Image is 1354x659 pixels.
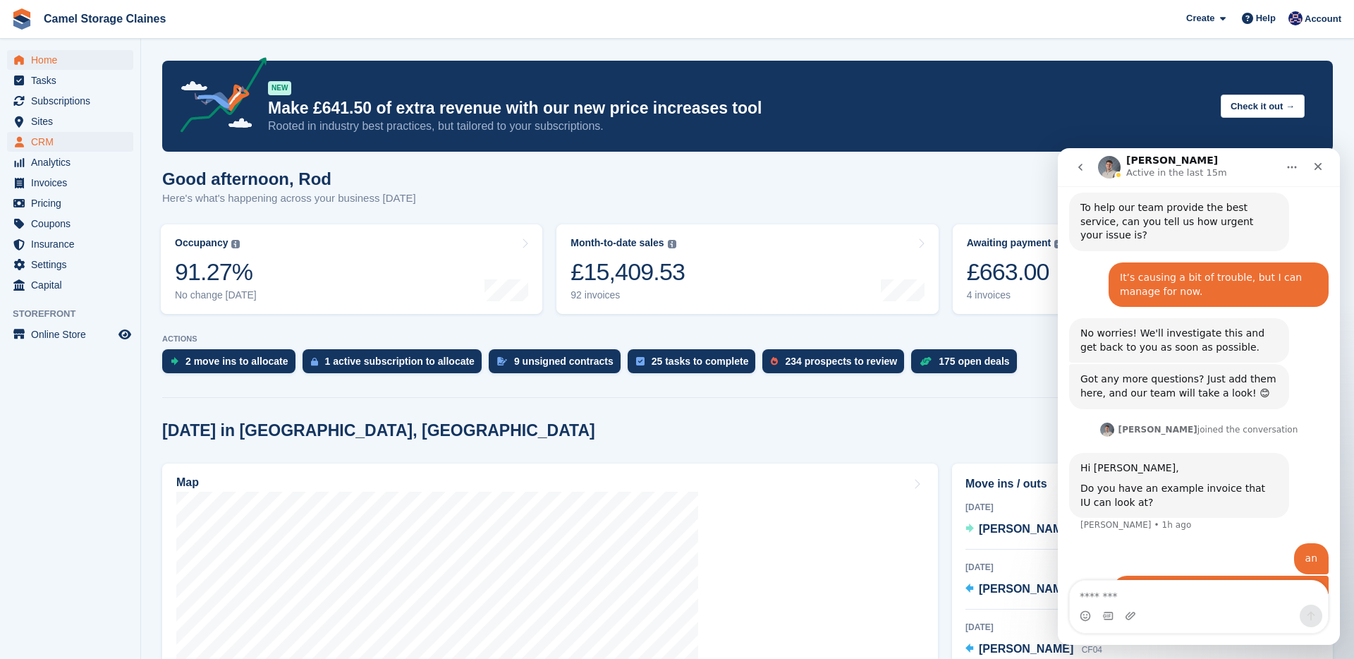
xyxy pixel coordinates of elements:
[13,307,140,321] span: Storefront
[175,237,228,249] div: Occupancy
[965,521,1108,539] a: [PERSON_NAME] DF34B
[311,357,318,366] img: active_subscription_to_allocate_icon-d502201f5373d7db506a760aba3b589e785aa758c864c3986d89f69b8ff3...
[489,349,628,380] a: 9 unsigned contracts
[7,50,133,70] a: menu
[771,357,778,365] img: prospect-51fa495bee0391a8d652442698ab0144808aea92771e9ea1ae160a38d050c398.svg
[967,289,1063,301] div: 4 invoices
[965,476,1319,492] h2: Move ins / outs
[497,357,507,365] img: contract_signature_icon-13c848040528278c33f63329250d36e43548de30e8caae1d1a13099fd9432cc5.svg
[571,258,685,286] div: £15,409.53
[965,641,1102,659] a: [PERSON_NAME] CF04
[1221,95,1305,118] button: Check it out →
[636,357,645,365] img: task-75834270c22a3079a89374b754ae025e5fb1db73e45f91037f5363f120a921f8.svg
[31,152,116,172] span: Analytics
[1305,12,1341,26] span: Account
[953,224,1334,314] a: Awaiting payment £663.00 4 invoices
[162,421,595,440] h2: [DATE] in [GEOGRAPHIC_DATA], [GEOGRAPHIC_DATA]
[939,356,1009,367] div: 175 open deals
[31,132,116,152] span: CRM
[268,119,1209,134] p: Rooted in industry best practices, but tailored to your subscriptions.
[911,349,1023,380] a: 175 open deals
[31,325,116,344] span: Online Store
[668,240,676,248] img: icon-info-grey-7440780725fd019a000dd9b08b2336e03edf1995a4989e88bcd33f0948082b44.svg
[920,356,932,366] img: deal-1b604bf984904fb50ccaf53a9ad4b4a5d6e5aea283cecdc64d6e3604feb123c2.svg
[7,91,133,111] a: menu
[31,234,116,254] span: Insurance
[571,237,664,249] div: Month-to-date sales
[185,356,288,367] div: 2 move ins to allocate
[31,50,116,70] span: Home
[7,255,133,274] a: menu
[31,173,116,193] span: Invoices
[1082,645,1102,655] span: CF04
[571,289,685,301] div: 92 invoices
[7,234,133,254] a: menu
[268,98,1209,119] p: Make £641.50 of extra revenue with our new price increases tool
[325,356,475,367] div: 1 active subscription to allocate
[31,91,116,111] span: Subscriptions
[979,583,1073,595] span: [PERSON_NAME]
[175,289,257,301] div: No change [DATE]
[162,191,416,207] p: Here's what's happening across your business [DATE]
[1256,11,1276,25] span: Help
[1054,240,1063,248] img: icon-info-grey-7440780725fd019a000dd9b08b2336e03edf1995a4989e88bcd33f0948082b44.svg
[1186,11,1214,25] span: Create
[7,132,133,152] a: menu
[161,224,542,314] a: Occupancy 91.27% No change [DATE]
[7,71,133,90] a: menu
[31,111,116,131] span: Sites
[7,152,133,172] a: menu
[162,169,416,188] h1: Good afternoon, Rod
[175,258,257,286] div: 91.27%
[169,57,267,138] img: price-adjustments-announcement-icon-8257ccfd72463d97f412b2fc003d46551f7dbcb40ab6d574587a9cd5c0d94...
[1288,11,1303,25] img: Rod
[7,193,133,213] a: menu
[31,193,116,213] span: Pricing
[1058,148,1340,645] iframe: Intercom live chat
[979,523,1073,535] span: [PERSON_NAME]
[162,349,303,380] a: 2 move ins to allocate
[967,237,1051,249] div: Awaiting payment
[7,275,133,295] a: menu
[965,501,1319,514] div: [DATE]
[231,240,240,248] img: icon-info-grey-7440780725fd019a000dd9b08b2336e03edf1995a4989e88bcd33f0948082b44.svg
[965,621,1319,634] div: [DATE]
[965,561,1319,574] div: [DATE]
[7,173,133,193] a: menu
[514,356,614,367] div: 9 unsigned contracts
[171,357,178,365] img: move_ins_to_allocate_icon-fdf77a2bb77ea45bf5b3d319d69a93e2d87916cf1d5bf7949dd705db3b84f3ca.svg
[762,349,911,380] a: 234 prospects to review
[176,476,199,489] h2: Map
[652,356,749,367] div: 25 tasks to complete
[31,255,116,274] span: Settings
[31,214,116,234] span: Coupons
[979,643,1073,655] span: [PERSON_NAME]
[785,356,897,367] div: 234 prospects to review
[268,81,291,95] div: NEW
[31,71,116,90] span: Tasks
